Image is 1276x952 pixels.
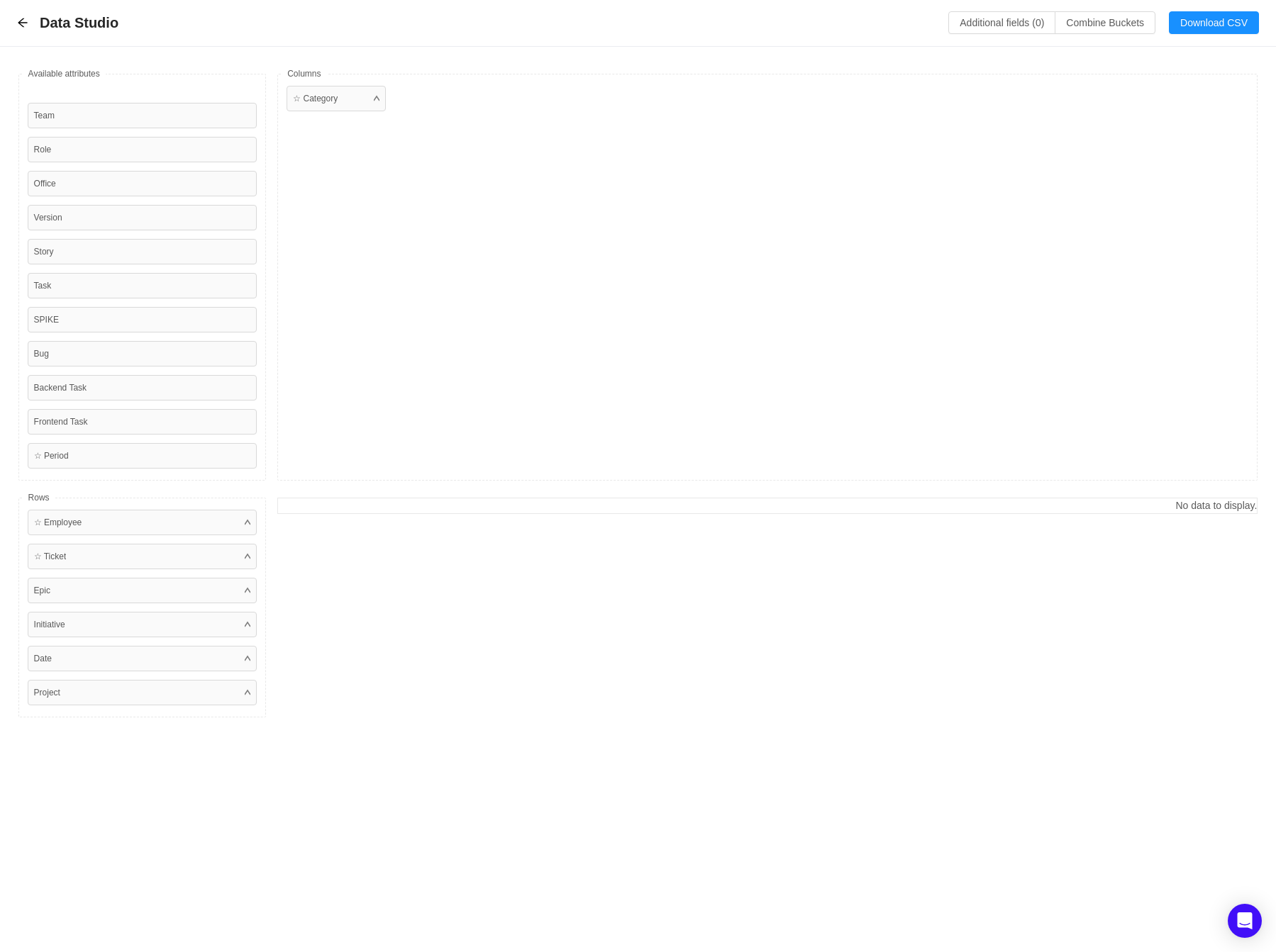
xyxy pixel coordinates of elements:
div: ☆ Employee [28,510,257,535]
div: Version [28,205,257,230]
div: Open Intercom Messenger [1228,904,1262,938]
div: Epic [34,584,50,597]
div: SPIKE [28,307,257,332]
div: Epic [28,578,257,603]
div: Initiative [28,612,257,637]
div: Initiative [34,618,65,631]
div: Backend Task [28,375,257,401]
div: ☆ Period [28,443,257,469]
div: Back [17,17,28,29]
div: ☆ Ticket [34,550,67,563]
div: ☆ Category [293,92,338,105]
div: No data to display. [278,498,1257,513]
div: ☆ Employee [34,516,82,529]
button: Download CSV [1169,11,1259,34]
div: Office [28,171,257,196]
div: Date [34,652,52,665]
i: icon: arrow-left [17,17,28,28]
div: Team [28,103,257,128]
div: Story [28,239,257,264]
div: Project [34,686,60,699]
button: Additional fields (0) [948,11,1055,34]
div: Date [28,646,257,671]
div: Task [28,273,257,298]
button: Combine Buckets [1055,11,1155,34]
div: Bug [28,341,257,366]
div: Project [28,680,257,705]
div: Role [28,137,257,162]
div: Frontend Task [28,409,257,435]
div: ☆ Ticket [28,544,257,569]
span: Data Studio [40,11,127,34]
